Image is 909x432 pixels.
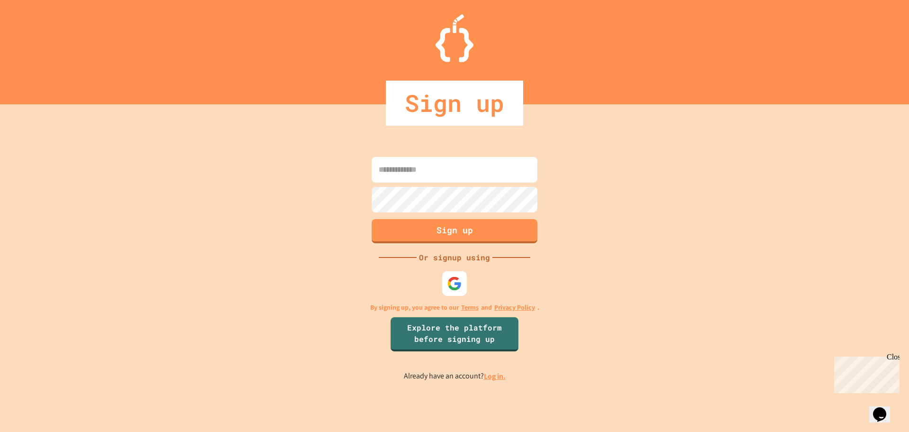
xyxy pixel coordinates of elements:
button: Sign up [372,219,537,243]
div: Chat with us now!Close [4,4,65,60]
img: google-icon.svg [447,276,462,291]
iframe: chat widget [830,353,900,393]
div: Or signup using [417,252,492,263]
p: Already have an account? [404,370,506,382]
a: Terms [461,303,479,313]
a: Log in. [484,371,506,381]
p: By signing up, you agree to our and . [370,303,539,313]
a: Explore the platform before signing up [391,317,518,351]
a: Privacy Policy [494,303,535,313]
div: Sign up [386,81,523,126]
img: Logo.svg [436,14,473,62]
iframe: chat widget [869,394,900,423]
